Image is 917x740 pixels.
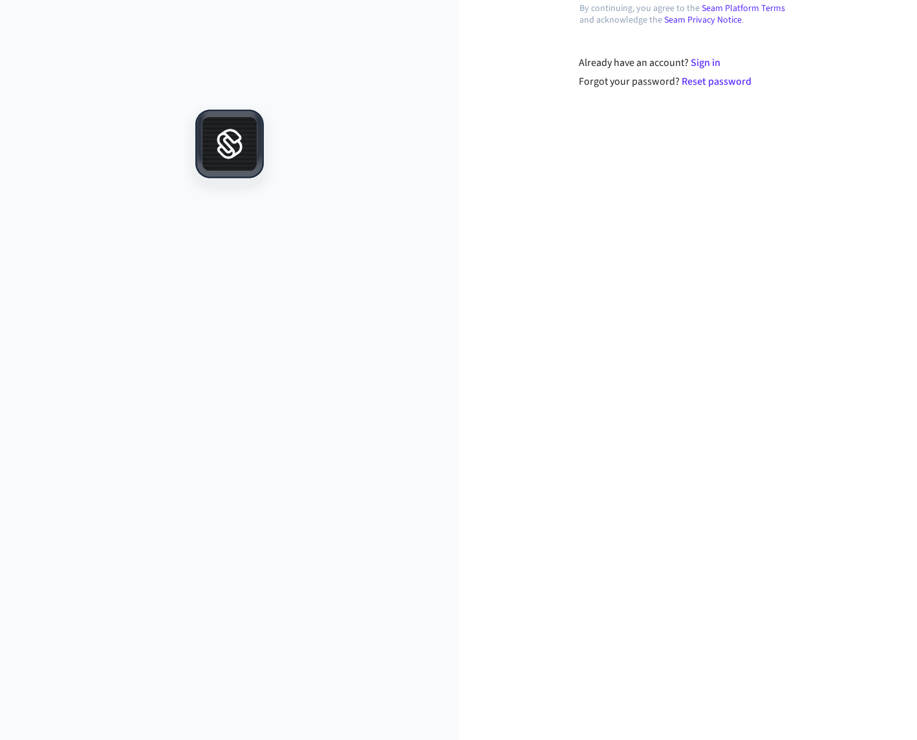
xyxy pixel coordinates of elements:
[691,56,720,70] a: Sign in
[579,55,797,71] div: Already have an account?
[682,74,751,89] a: Reset password
[702,2,785,15] a: Seam Platform Terms
[579,3,797,26] p: By continuing, you agree to the and acknowledge the .
[579,74,797,89] div: Forgot your password?
[664,14,742,27] a: Seam Privacy Notice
